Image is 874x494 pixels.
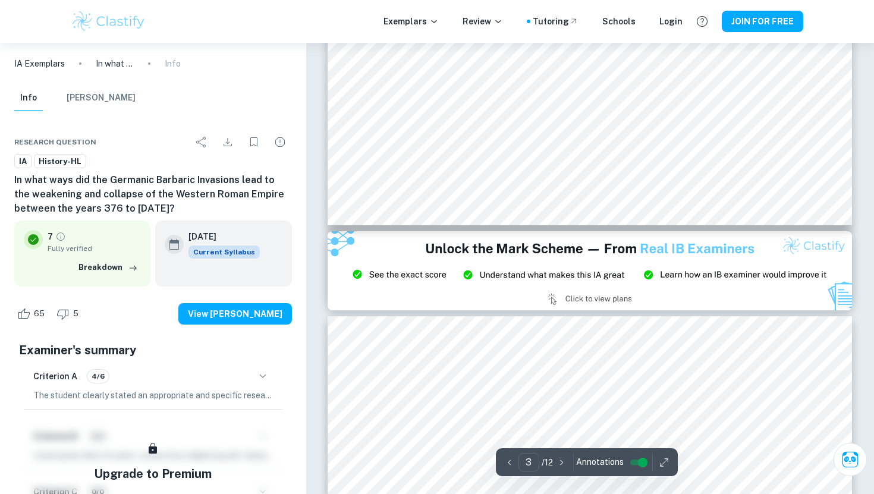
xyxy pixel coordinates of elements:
p: The student clearly stated an appropriate and specific research question regarding the Germanic B... [33,389,273,402]
a: Schools [602,15,636,28]
div: Download [216,130,240,154]
span: Annotations [576,456,624,468]
button: Info [14,85,43,111]
button: Help and Feedback [692,11,712,32]
a: Login [659,15,683,28]
span: Current Syllabus [188,246,260,259]
button: View [PERSON_NAME] [178,303,292,325]
button: [PERSON_NAME] [67,85,136,111]
div: Share [190,130,213,154]
p: 7 [48,230,53,243]
span: Fully verified [48,243,141,254]
span: 65 [27,308,51,320]
span: 5 [67,308,85,320]
p: Review [463,15,503,28]
div: Like [14,304,51,323]
a: Tutoring [533,15,579,28]
a: IA [14,154,32,169]
img: Ad [328,231,852,310]
h5: Examiner's summary [19,341,287,359]
h6: [DATE] [188,230,250,243]
button: Ask Clai [834,443,867,476]
div: Bookmark [242,130,266,154]
img: Clastify logo [71,10,146,33]
a: History-HL [34,154,86,169]
p: Exemplars [383,15,439,28]
p: In what ways did the Germanic Barbaric Invasions lead to the weakening and collapse of the Wester... [96,57,134,70]
h6: In what ways did the Germanic Barbaric Invasions lead to the weakening and collapse of the Wester... [14,173,292,216]
span: IA [15,156,31,168]
span: Research question [14,137,96,147]
a: IA Exemplars [14,57,65,70]
div: Report issue [268,130,292,154]
p: / 12 [542,456,553,469]
a: Grade fully verified [55,231,66,242]
div: This exemplar is based on the current syllabus. Feel free to refer to it for inspiration/ideas wh... [188,246,260,259]
span: 4/6 [87,371,109,382]
h6: Criterion A [33,370,77,383]
button: JOIN FOR FREE [722,11,803,32]
button: Breakdown [76,259,141,276]
p: Info [165,57,181,70]
div: Dislike [54,304,85,323]
span: History-HL [34,156,86,168]
h5: Upgrade to Premium [94,465,212,483]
